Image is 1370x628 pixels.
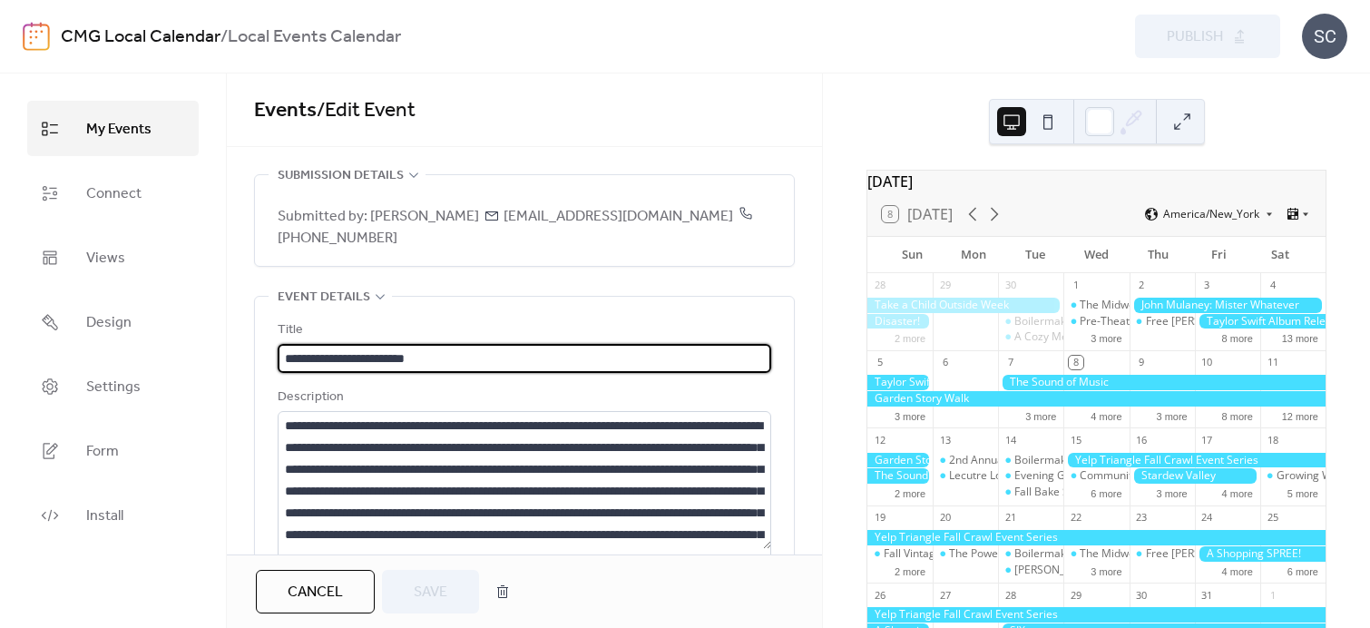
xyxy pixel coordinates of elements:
[27,358,199,414] a: Settings
[998,314,1063,329] div: Boilermaker Tuesdays
[27,230,199,285] a: Views
[867,171,1326,192] div: [DATE]
[1275,329,1326,345] button: 13 more
[873,279,886,292] div: 28
[1083,563,1129,578] button: 3 more
[867,530,1326,545] div: Yelp Triangle Fall Crawl Event Series
[1163,209,1259,220] span: America/New_York
[1130,298,1326,313] div: John Mulaney: Mister Whatever
[938,511,952,525] div: 20
[887,563,933,578] button: 2 more
[1130,546,1195,562] div: Free Gussie’s Wings and Thursday Football
[256,570,375,613] button: Cancel
[867,314,933,329] div: Disaster!
[278,287,370,309] span: Event details
[86,502,123,530] span: Install
[1280,485,1326,500] button: 5 more
[1135,279,1149,292] div: 2
[278,206,771,250] span: Submitted by: [PERSON_NAME] [EMAIL_ADDRESS][DOMAIN_NAME]
[1215,407,1260,423] button: 8 more
[867,298,1063,313] div: Take a Child Outside Week
[1063,298,1129,313] div: The Midweek Program: Plant Giveaway Roundup
[998,485,1063,500] div: Fall Bake Shop
[867,546,933,562] div: Fall Vintage Market
[1080,298,1324,313] div: The Midweek Program: Plant Giveaway Roundup
[1266,588,1279,602] div: 1
[998,546,1063,562] div: Boilermaker Tuesdays
[1200,356,1214,369] div: 10
[1302,14,1347,59] div: SC
[1003,433,1017,446] div: 14
[1260,468,1326,484] div: Growing Woody Plants from Seed
[220,20,228,54] b: /
[1003,279,1017,292] div: 30
[1130,468,1260,484] div: Stardew Valley
[1063,453,1326,468] div: Yelp Triangle Fall Crawl Event Series
[1063,468,1129,484] div: Community Yoga Flow With Corepower Yoga
[887,329,933,345] button: 2 more
[949,468,1214,484] div: Lecutre Lounge: Shakespeare and Community Ethics
[278,387,768,408] div: Description
[998,329,1063,345] div: A Cozy Mediterranean Dinner Party
[1080,468,1304,484] div: Community Yoga Flow With Corepower Yoga
[278,202,753,252] span: [PHONE_NUMBER]
[1189,237,1250,273] div: Fri
[1080,314,1297,329] div: Pre-Theatre Menu at [GEOGRAPHIC_DATA]
[944,237,1005,273] div: Mon
[27,294,199,349] a: Design
[1004,237,1066,273] div: Tue
[23,22,50,51] img: logo
[1135,433,1149,446] div: 16
[933,468,998,484] div: Lecutre Lounge: Shakespeare and Community Ethics
[938,356,952,369] div: 6
[1200,279,1214,292] div: 3
[938,433,952,446] div: 13
[1063,314,1129,329] div: Pre-Theatre Menu at Alley Twenty Six
[86,437,119,466] span: Form
[1266,356,1279,369] div: 11
[1083,407,1129,423] button: 4 more
[61,20,220,54] a: CMG Local Calendar
[1069,511,1082,525] div: 22
[1266,433,1279,446] div: 18
[1014,563,1100,578] div: [PERSON_NAME]
[1195,314,1326,329] div: Taylor Swift Album Release Celebration
[1127,237,1189,273] div: Thu
[1280,563,1326,578] button: 6 more
[1215,485,1260,500] button: 4 more
[1135,588,1149,602] div: 30
[867,375,933,390] div: Taylor Swift Album Release Celebration
[1130,314,1195,329] div: Free Gussie’s Wings and Thursday Football
[998,453,1063,468] div: Boilermaker Tuesdays
[998,468,1063,484] div: Evening Garden Stroll
[1266,511,1279,525] div: 25
[1200,588,1214,602] div: 31
[1063,546,1129,562] div: The Midweek Program: The South American Garden
[27,101,199,156] a: My Events
[938,279,952,292] div: 29
[1069,356,1082,369] div: 8
[1275,407,1326,423] button: 12 more
[1149,485,1194,500] button: 3 more
[998,375,1326,390] div: The Sound of Music
[27,423,199,478] a: Form
[1003,356,1017,369] div: 7
[873,433,886,446] div: 12
[317,91,416,131] span: / Edit Event
[933,546,998,562] div: The Power of Plants: How Gardening Enriches Our Lives
[278,319,768,341] div: Title
[887,407,933,423] button: 3 more
[1195,546,1326,562] div: A Shopping SPREE!
[254,91,317,131] a: Events
[1069,279,1082,292] div: 1
[873,588,886,602] div: 26
[867,391,1326,407] div: Garden Story Walk
[882,237,944,273] div: Sun
[86,180,142,208] span: Connect
[887,485,933,500] button: 2 more
[867,453,933,468] div: Garden Story Walk
[1135,511,1149,525] div: 23
[867,607,1326,623] div: Yelp Triangle Fall Crawl Event Series
[1200,433,1214,446] div: 17
[86,309,132,337] span: Design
